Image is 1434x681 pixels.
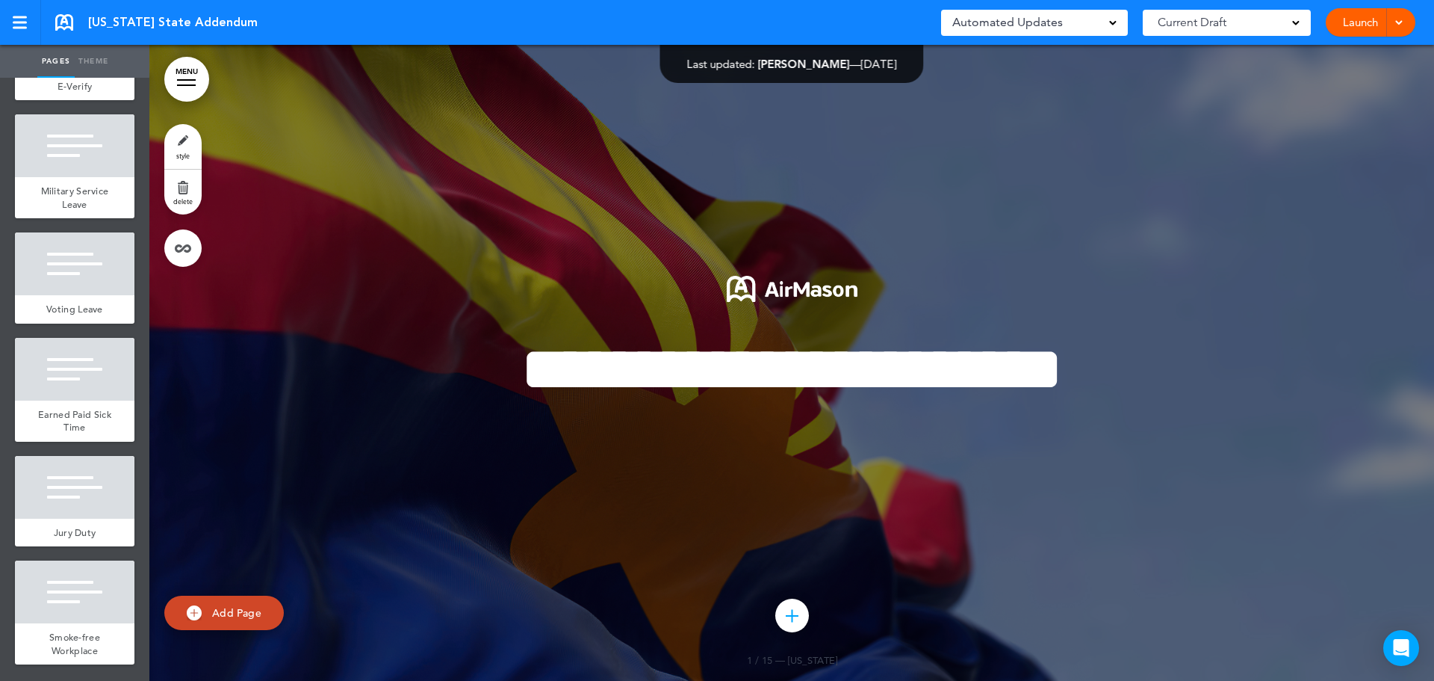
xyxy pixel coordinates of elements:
div: — [687,58,897,70]
img: 1722553576973-Airmason_logo_White.png [727,276,857,302]
a: Add Page [164,596,284,631]
span: delete [173,197,193,206]
img: add.svg [187,605,202,620]
span: 1 / 15 [747,654,772,666]
span: [PERSON_NAME] [758,57,850,71]
a: Launch [1337,8,1384,37]
span: Smoke-free Workplace [49,631,100,657]
a: delete [164,170,202,215]
a: MENU [164,57,209,102]
a: Military Service Leave [15,177,134,218]
span: Earned Paid Sick Time [38,408,111,434]
span: E-Verify [58,80,92,93]
a: Theme [75,45,112,78]
span: — [775,654,785,666]
span: Automated Updates [952,12,1063,33]
span: [US_STATE] [788,654,837,666]
span: Voting Leave [46,303,103,315]
span: [US_STATE] State Addendum [88,14,258,31]
a: Voting Leave [15,295,134,324]
a: Jury Duty [15,519,134,547]
span: Current Draft [1158,12,1226,33]
span: [DATE] [861,57,897,71]
a: style [164,124,202,169]
span: Jury Duty [54,526,96,539]
a: Smoke-free Workplace [15,623,134,665]
span: Last updated: [687,57,755,71]
a: E-Verify [15,73,134,101]
span: Add Page [212,606,261,620]
div: Open Intercom Messenger [1383,630,1419,666]
a: Earned Paid Sick Time [15,401,134,442]
a: Pages [37,45,75,78]
span: Military Service Leave [41,185,109,211]
span: style [176,151,190,160]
